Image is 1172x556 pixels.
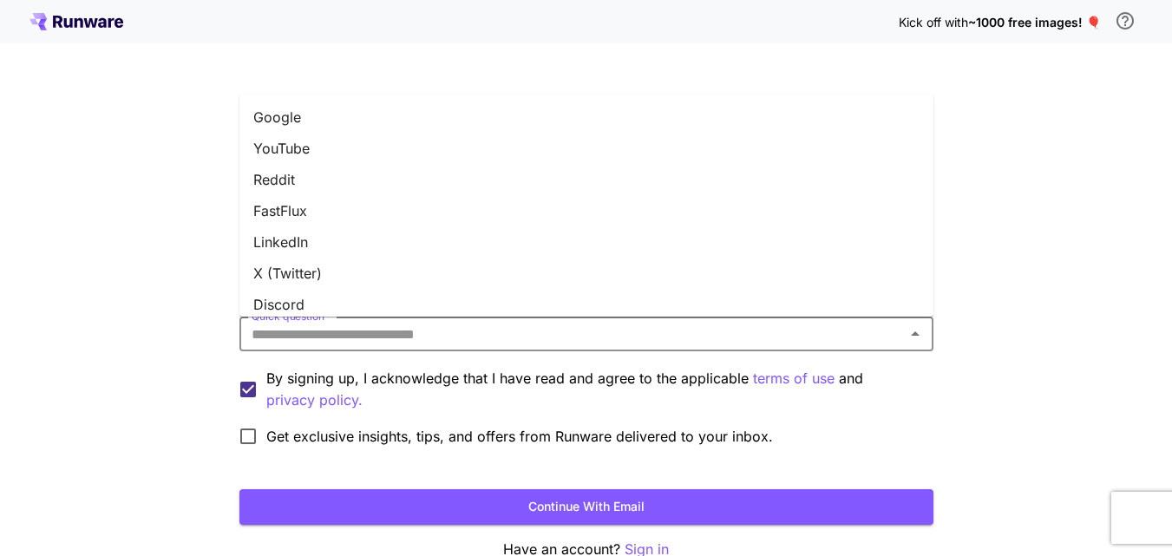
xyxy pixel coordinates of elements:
p: privacy policy. [266,389,363,411]
p: By signing up, I acknowledge that I have read and agree to the applicable and [266,368,920,411]
p: terms of use [753,368,835,389]
li: LinkedIn [239,226,933,258]
li: Google [239,101,933,133]
span: Kick off with [899,15,968,29]
span: ~1000 free images! 🎈 [968,15,1101,29]
button: By signing up, I acknowledge that I have read and agree to the applicable terms of use and [266,389,363,411]
button: Close [903,322,927,346]
li: Discord [239,289,933,320]
li: Reddit [239,164,933,195]
li: FastFlux [239,195,933,226]
button: Continue with email [239,489,933,525]
button: In order to qualify for free credit, you need to sign up with a business email address and click ... [1108,3,1143,38]
button: By signing up, I acknowledge that I have read and agree to the applicable and privacy policy. [753,368,835,389]
span: Get exclusive insights, tips, and offers from Runware delivered to your inbox. [266,426,773,447]
li: YouTube [239,133,933,164]
li: X (Twitter) [239,258,933,289]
